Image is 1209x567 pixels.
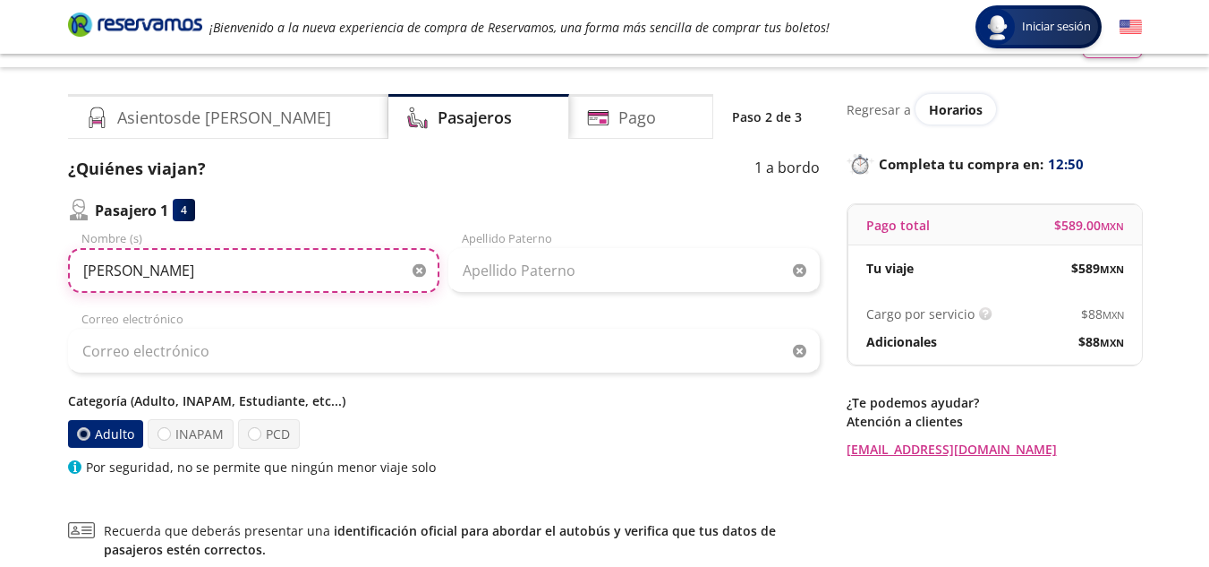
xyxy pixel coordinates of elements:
a: identificación oficial para abordar el autobús y verifica que tus datos de pasajeros estén correc... [104,522,776,558]
span: Iniciar sesión [1015,18,1098,36]
label: Adulto [68,420,143,448]
span: $ 88 [1078,332,1124,351]
span: $ 589.00 [1054,216,1124,235]
p: Pago total [866,216,930,235]
input: Correo electrónico [68,329,820,374]
div: 4 [173,199,195,221]
p: Atención a clientes [847,412,1142,431]
em: ¡Bienvenido a la nueva experiencia de compra de Reservamos, una forma más sencilla de comprar tus... [209,19,830,36]
p: Tu viaje [866,259,914,278]
h4: Pago [618,106,656,130]
small: MXN [1100,336,1124,349]
span: Recuerda que deberás presentar una [104,521,820,559]
label: INAPAM [148,419,234,449]
h4: Pasajeros [438,106,512,130]
span: $ 88 [1081,305,1124,323]
p: Completa tu compra en : [847,151,1142,176]
div: Regresar a ver horarios [847,94,1142,125]
button: English [1120,16,1142,39]
p: ¿Quiénes viajan? [68,157,206,181]
span: 12:50 [1048,154,1084,175]
input: Nombre (s) [68,248,439,293]
p: Paso 2 de 3 [732,107,802,126]
p: Regresar a [847,100,911,119]
p: ¿Te podemos ayudar? [847,393,1142,412]
a: [EMAIL_ADDRESS][DOMAIN_NAME] [847,440,1142,459]
p: Adicionales [866,332,937,351]
iframe: Messagebird Livechat Widget [1105,463,1191,549]
span: Horarios [929,101,983,118]
small: MXN [1101,219,1124,233]
p: 1 a bordo [754,157,820,181]
p: Por seguridad, no se permite que ningún menor viaje solo [86,458,436,477]
i: Brand Logo [68,11,202,38]
p: Categoría (Adulto, INAPAM, Estudiante, etc...) [68,391,820,410]
p: Pasajero 1 [95,200,168,221]
p: Cargo por servicio [866,305,975,323]
small: MXN [1103,308,1124,322]
label: PCD [238,419,300,449]
a: Brand Logo [68,11,202,43]
span: $ 589 [1071,259,1124,278]
h4: Asientos de [PERSON_NAME] [117,106,331,130]
small: MXN [1100,262,1124,276]
input: Apellido Paterno [448,248,820,293]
